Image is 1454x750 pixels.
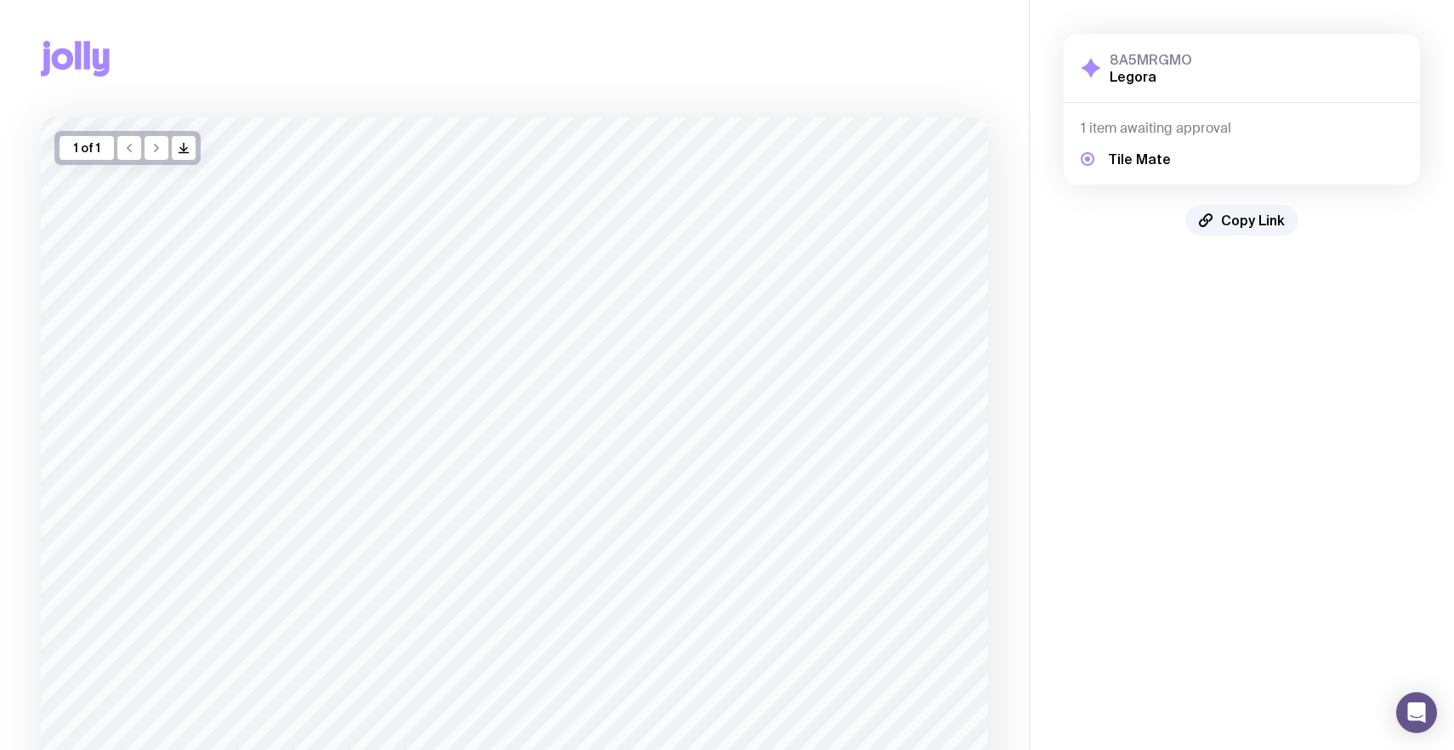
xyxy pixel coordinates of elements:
h2: Legora [1110,68,1192,85]
span: Copy Link [1221,212,1285,229]
h4: 1 item awaiting approval [1081,120,1403,137]
button: />/> [172,136,196,160]
button: Copy Link [1185,205,1298,236]
div: Open Intercom Messenger [1396,692,1437,733]
div: 1 of 1 [60,136,114,160]
h5: Tile Mate [1108,151,1171,168]
g: /> /> [179,144,189,153]
h3: 8A5MRGMO [1110,51,1192,68]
